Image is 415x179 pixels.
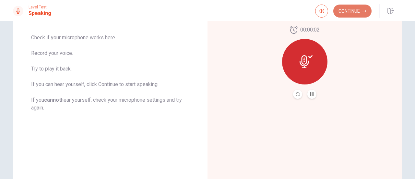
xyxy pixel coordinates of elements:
h1: Speaking [29,9,51,17]
span: 00:00:02 [300,26,320,34]
button: Record Again [293,90,302,99]
u: cannot [44,97,61,103]
button: Continue [333,5,372,18]
span: Check if your microphone works here. Record your voice. Try to play it back. If you can hear your... [31,34,189,112]
span: Level Test [29,5,51,9]
button: Pause Audio [307,90,316,99]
